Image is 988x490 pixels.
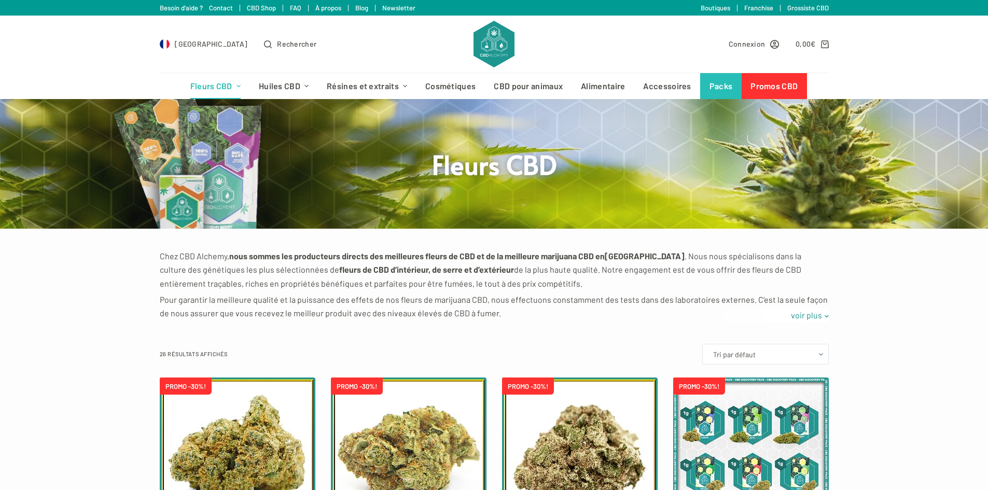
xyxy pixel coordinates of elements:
[331,377,383,395] span: PROMO -30%!
[796,39,816,48] bdi: 0,00
[229,251,605,261] strong: nous sommes les producteurs directs des meilleures fleurs de CBD et de la meilleure marijuana CBD en
[702,344,829,365] select: Commande
[701,4,730,12] a: Boutiques
[249,73,317,99] a: Huiles CBD
[485,73,572,99] a: CBD pour animaux
[264,38,316,50] button: Ouvrir le formulaire de recherche
[290,4,301,12] a: FAQ
[572,73,634,99] a: Alimentaire
[315,4,341,12] a: À propos
[160,349,228,359] p: 26 résultats affichés
[729,38,766,50] span: Connexion
[796,38,828,50] a: Panier d’achat
[300,147,689,181] h1: Fleurs CBD
[382,4,415,12] a: Newsletter
[160,39,170,49] img: FR Flag
[175,38,247,50] span: [GEOGRAPHIC_DATA]
[700,73,742,99] a: Packs
[181,73,807,99] nav: Menu d’en-tête
[160,377,212,395] span: PROMO -30%!
[160,323,829,351] p: Notre expérience de plus de nous permet de pour vous guider sur la façon de tirer le meilleur par...
[811,39,815,48] span: €
[416,73,485,99] a: Cosmétiques
[355,4,368,12] a: Blog
[247,4,276,12] a: CBD Shop
[160,38,248,50] a: Select Country
[160,293,829,320] p: Pour garantir la meilleure qualité et la puissance des effets de nos fleurs de marijuana CBD, nou...
[784,309,829,322] a: voir plus
[474,21,514,67] img: CBD Alchemy
[339,264,514,274] strong: fleurs de CBD d’intérieur, de serre et d’extérieur
[605,251,685,261] strong: [GEOGRAPHIC_DATA]
[729,38,780,50] a: Connexion
[160,4,233,12] a: Besoin d'aide ? Contact
[502,377,554,395] span: PROMO -30%!
[318,73,416,99] a: Résines et extraits
[742,73,807,99] a: Promos CBD
[277,38,316,50] span: Rechercher
[744,4,773,12] a: Franchise
[634,73,700,99] a: Accessoires
[787,4,829,12] a: Grossiste CBD
[673,377,725,395] span: PROMO -30%!
[160,249,829,290] p: Chez CBD Alchemy, . Nous nous spécialisons dans la culture des génétiques les plus sélectionnées ...
[181,73,249,99] a: Fleurs CBD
